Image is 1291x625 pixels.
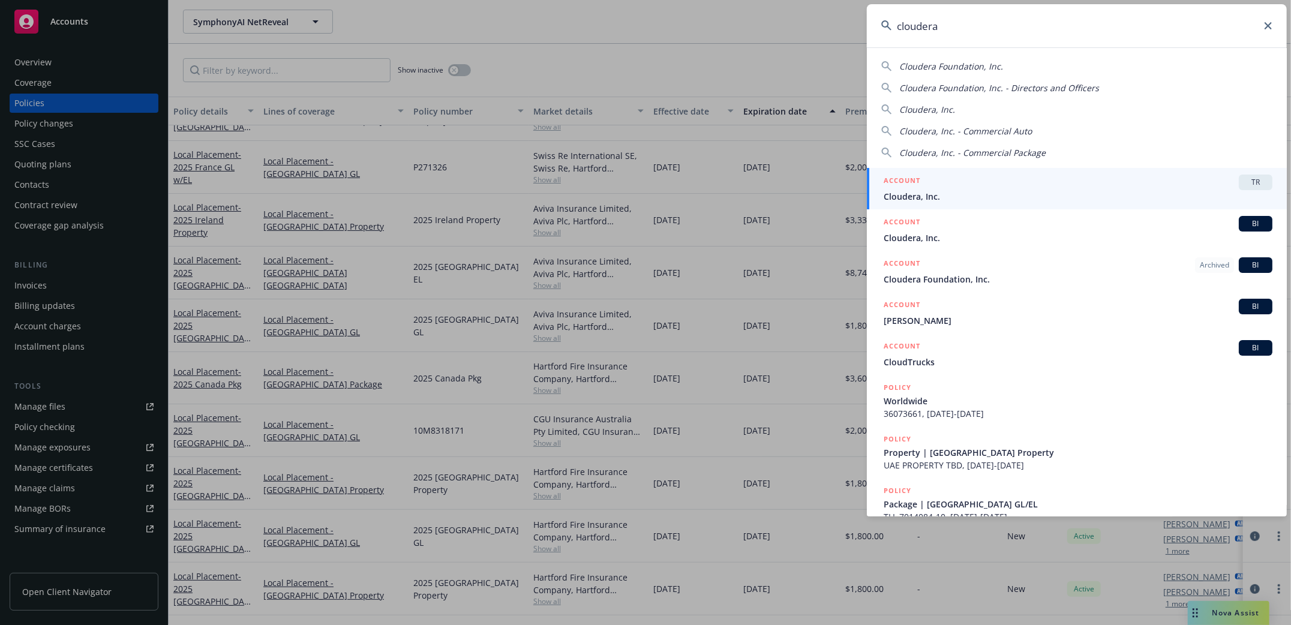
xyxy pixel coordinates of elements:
span: Cloudera, Inc. - Commercial Package [899,147,1046,158]
span: CloudTrucks [884,356,1272,368]
h5: POLICY [884,485,911,497]
a: ACCOUNTArchivedBICloudera Foundation, Inc. [867,251,1287,292]
h5: ACCOUNT [884,175,920,189]
a: POLICYPackage | [GEOGRAPHIC_DATA] GL/ELTLL 7014084-10, [DATE]-[DATE] [867,478,1287,530]
span: BI [1244,301,1268,312]
span: Archived [1200,260,1229,271]
h5: ACCOUNT [884,257,920,272]
span: Cloudera, Inc. - Commercial Auto [899,125,1032,137]
span: Property | [GEOGRAPHIC_DATA] Property [884,446,1272,459]
h5: POLICY [884,381,911,393]
span: BI [1244,260,1268,271]
span: [PERSON_NAME] [884,314,1272,327]
span: Cloudera, Inc. [899,104,955,115]
h5: ACCOUNT [884,299,920,313]
span: BI [1244,342,1268,353]
span: Package | [GEOGRAPHIC_DATA] GL/EL [884,498,1272,510]
span: Cloudera Foundation, Inc. [884,273,1272,286]
a: ACCOUNTBI[PERSON_NAME] [867,292,1287,333]
a: ACCOUNTTRCloudera, Inc. [867,168,1287,209]
a: POLICYWorldwide36073661, [DATE]-[DATE] [867,375,1287,426]
h5: POLICY [884,433,911,445]
a: ACCOUNTBICloudera, Inc. [867,209,1287,251]
input: Search... [867,4,1287,47]
span: TR [1244,177,1268,188]
span: TLL 7014084-10, [DATE]-[DATE] [884,510,1272,523]
a: ACCOUNTBICloudTrucks [867,333,1287,375]
span: 36073661, [DATE]-[DATE] [884,407,1272,420]
span: Cloudera Foundation, Inc. [899,61,1003,72]
h5: ACCOUNT [884,216,920,230]
span: UAE PROPERTY TBD, [DATE]-[DATE] [884,459,1272,471]
span: BI [1244,218,1268,229]
h5: ACCOUNT [884,340,920,354]
span: Worldwide [884,395,1272,407]
span: Cloudera, Inc. [884,190,1272,203]
a: POLICYProperty | [GEOGRAPHIC_DATA] PropertyUAE PROPERTY TBD, [DATE]-[DATE] [867,426,1287,478]
span: Cloudera, Inc. [884,232,1272,244]
span: Cloudera Foundation, Inc. - Directors and Officers [899,82,1099,94]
